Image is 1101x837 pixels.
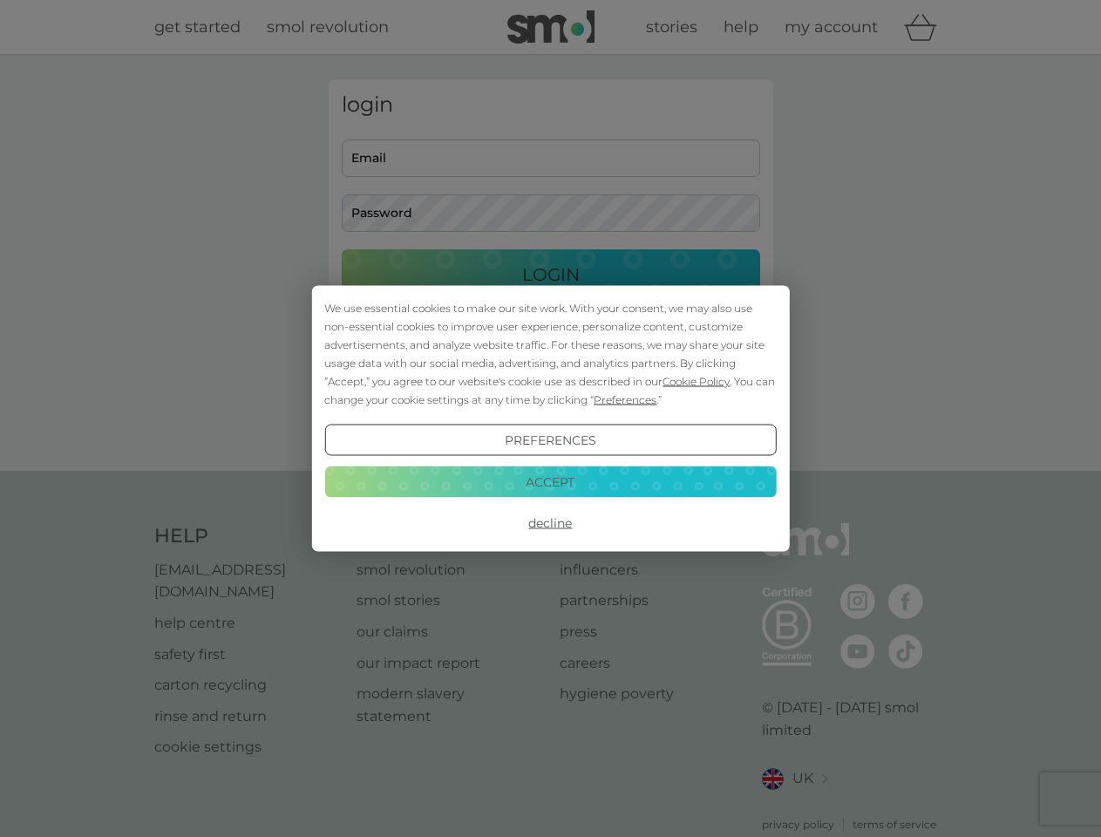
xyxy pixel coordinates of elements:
[594,393,656,406] span: Preferences
[663,375,730,388] span: Cookie Policy
[324,299,776,409] div: We use essential cookies to make our site work. With your consent, we may also use non-essential ...
[324,466,776,497] button: Accept
[324,507,776,539] button: Decline
[311,286,789,552] div: Cookie Consent Prompt
[324,425,776,456] button: Preferences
